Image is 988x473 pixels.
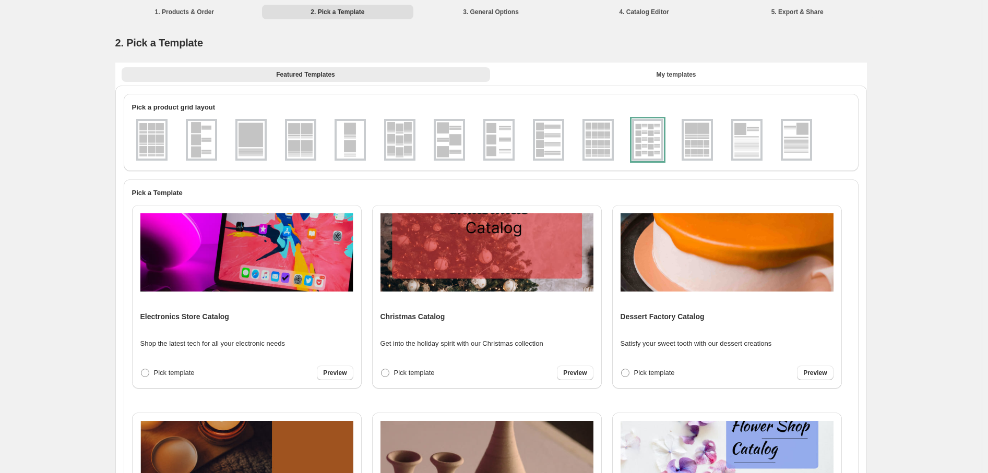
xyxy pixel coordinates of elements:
[535,121,562,159] img: g1x4v1
[154,369,195,377] span: Pick template
[140,311,229,322] h4: Electronics Store Catalog
[337,121,364,159] img: g1x2v1
[287,121,314,159] img: g2x2v1
[485,121,513,159] img: g1x3v3
[634,369,675,377] span: Pick template
[276,70,335,79] span: Featured Templates
[317,366,353,380] a: Preview
[684,121,711,159] img: g2x1_4x2v1
[733,121,760,159] img: g1x1v2
[386,121,413,159] img: g3x3v2
[797,366,833,380] a: Preview
[394,369,435,377] span: Pick template
[585,121,612,159] img: g4x4v1
[436,121,463,159] img: g1x3v2
[140,338,285,349] p: Shop the latest tech for all your electronic needs
[132,188,850,198] h2: Pick a Template
[237,121,265,159] img: g1x1v1
[115,37,203,48] span: 2. Pick a Template
[380,338,543,349] p: Get into the holiday spirit with our Christmas collection
[138,121,165,159] img: g3x3v1
[621,338,772,349] p: Satisfy your sweet tooth with our dessert creations
[656,70,696,79] span: My templates
[188,121,215,159] img: g1x3v1
[783,121,810,159] img: g1x1v3
[563,369,587,377] span: Preview
[803,369,827,377] span: Preview
[323,369,347,377] span: Preview
[132,102,850,113] h2: Pick a product grid layout
[380,311,445,322] h4: Christmas Catalog
[621,311,705,322] h4: Dessert Factory Catalog
[557,366,593,380] a: Preview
